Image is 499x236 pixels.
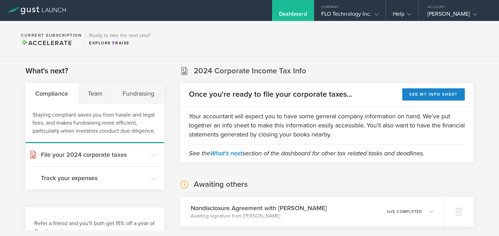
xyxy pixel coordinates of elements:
[191,204,327,213] h3: Nondisclosure Agreement with [PERSON_NAME]
[189,89,352,99] h2: Once you're ready to file your corporate taxes...
[194,179,248,190] h2: Awaiting others
[189,149,424,157] em: See the section of the dashboard for other tax related tasks and deadlines.
[402,88,465,101] button: See my info sheet
[393,10,411,21] div: Help
[194,66,306,76] h2: 2024 Corporate Income Tax Info
[210,149,242,157] a: What's next
[25,66,68,76] h2: What's next?
[191,213,327,220] p: Awaiting signature from [PERSON_NAME]
[427,10,487,21] div: [PERSON_NAME]
[21,33,82,37] h2: Current Subscription
[89,33,151,38] h3: Ready to take the next step?
[279,10,307,21] div: Dashboard
[387,210,422,214] p: 1 2 completed
[25,104,164,143] div: Staying compliant saves you from hassle and legal fees, and makes fundraising more efficient, par...
[21,39,72,47] span: Accelerate
[78,83,113,104] div: Team
[25,83,78,104] div: Compliance
[85,28,154,50] div: Ready to take the next step?ExploreRaise
[89,40,151,46] div: Explore
[389,209,392,214] em: of
[41,150,147,159] h3: File your 2024 corporate taxes
[34,220,155,236] h3: Refer a friend and you'll both get 15% off a year of Gust Launch.
[41,174,147,183] h3: Track your expenses
[321,10,379,21] div: FLO Technology Inc.
[113,83,164,104] div: Fundraising
[189,112,465,139] p: Your accountant will expect you to have some general company information on hand. We've put toget...
[111,40,130,45] span: Raise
